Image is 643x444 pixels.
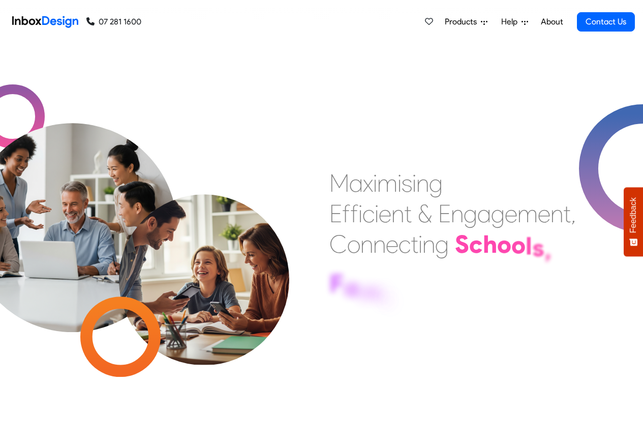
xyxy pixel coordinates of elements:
div: g [464,198,477,229]
div: t [404,198,412,229]
div: c [362,198,375,229]
div: e [505,198,517,229]
a: Contact Us [577,12,635,32]
div: i [380,281,387,311]
div: i [358,198,362,229]
div: i [373,168,377,198]
div: c [469,229,483,259]
div: , [571,198,576,229]
div: e [538,198,550,229]
div: i [412,168,416,198]
div: E [438,198,451,229]
span: Feedback [629,197,638,233]
div: l [526,230,532,261]
div: t [563,198,571,229]
div: C [329,229,347,259]
div: c [399,229,411,259]
div: E [329,198,342,229]
div: a [349,168,363,198]
div: s [532,232,544,263]
div: n [451,198,464,229]
a: 07 281 1600 [86,16,141,28]
div: a [344,272,358,302]
div: o [347,229,360,259]
div: g [491,198,505,229]
div: o [497,229,511,259]
div: n [360,229,373,259]
div: o [511,229,526,260]
img: parents_with_child.png [98,152,311,365]
div: m [358,276,380,307]
div: m [377,168,397,198]
div: i [418,229,422,259]
div: f [350,198,358,229]
div: n [422,229,435,259]
div: m [517,198,538,229]
div: S [455,229,469,259]
div: F [329,268,344,299]
div: l [387,286,393,317]
div: t [411,229,418,259]
a: Help [497,12,532,32]
span: Help [501,16,522,28]
div: n [373,229,386,259]
div: Maximising Efficient & Engagement, Connecting Schools, Families, and Students. [329,168,576,320]
div: a [477,198,491,229]
a: About [538,12,566,32]
div: g [429,168,443,198]
div: s [402,168,412,198]
div: i [375,198,379,229]
button: Feedback - Show survey [624,187,643,256]
div: g [435,229,449,259]
div: n [416,168,429,198]
div: , [544,235,552,265]
div: e [379,198,391,229]
div: h [483,229,497,259]
div: e [386,229,399,259]
div: f [342,198,350,229]
div: n [550,198,563,229]
div: M [329,168,349,198]
a: Products [441,12,492,32]
div: n [391,198,404,229]
div: i [397,168,402,198]
div: & [418,198,432,229]
div: x [363,168,373,198]
span: Products [445,16,481,28]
